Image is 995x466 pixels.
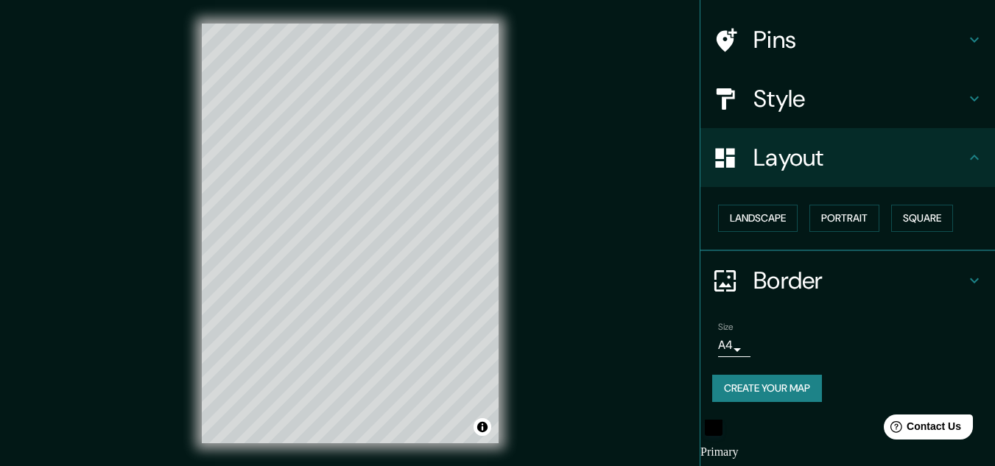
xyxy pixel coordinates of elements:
[700,69,995,128] div: Style
[705,418,722,436] button: black
[809,205,879,232] button: Portrait
[700,251,995,310] div: Border
[718,205,798,232] button: Landscape
[700,10,995,69] div: Pins
[718,333,750,357] div: A4
[474,418,491,436] button: Toggle attribution
[753,84,966,113] h4: Style
[712,375,822,402] button: Create your map
[718,321,734,333] label: Size
[891,205,953,232] button: Square
[700,128,995,187] div: Layout
[753,143,966,172] h4: Layout
[753,266,966,295] h4: Border
[753,25,966,54] h4: Pins
[864,409,979,450] iframe: Help widget launcher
